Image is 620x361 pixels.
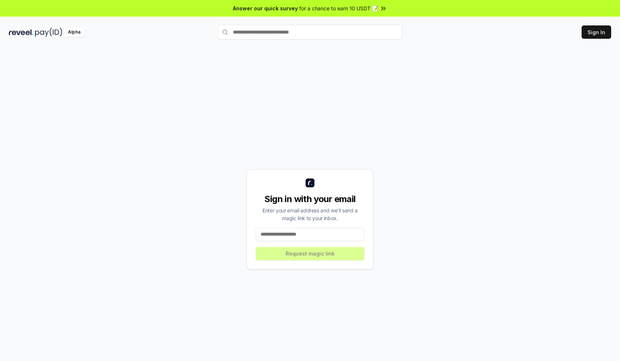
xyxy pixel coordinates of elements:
[35,28,62,37] img: pay_id
[256,206,364,222] div: Enter your email address and we’ll send a magic link to your inbox.
[9,28,34,37] img: reveel_dark
[64,28,85,37] div: Alpha
[299,4,378,12] span: for a chance to earn 10 USDT 📝
[582,25,611,39] button: Sign In
[256,193,364,205] div: Sign in with your email
[306,178,314,187] img: logo_small
[233,4,298,12] span: Answer our quick survey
